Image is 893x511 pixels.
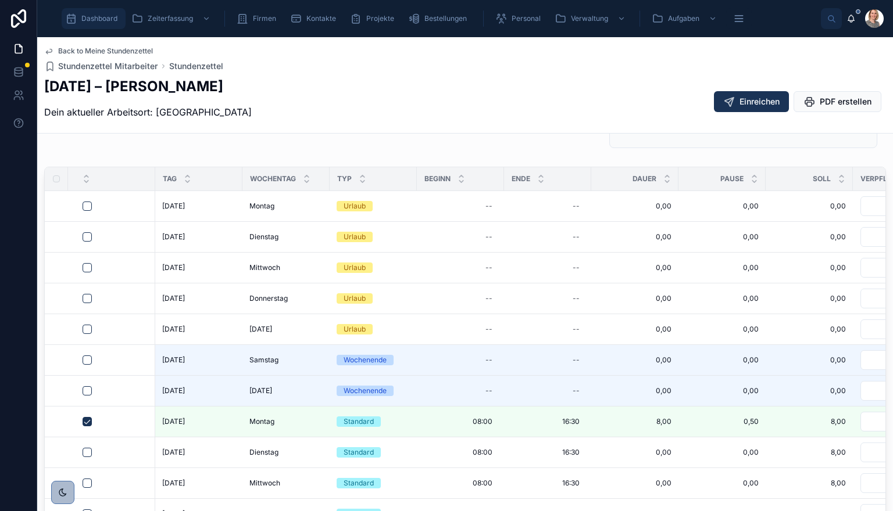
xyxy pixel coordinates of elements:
[169,60,223,72] a: Stundenzettel
[485,386,492,395] div: --
[598,448,671,457] span: 0,00
[233,8,284,29] a: Firmen
[347,8,402,29] a: Projekte
[44,77,252,96] h2: [DATE] – [PERSON_NAME]
[573,355,580,365] div: --
[162,201,185,211] span: [DATE]
[794,91,881,112] button: PDF erstellen
[512,174,530,183] span: Ende
[58,60,158,72] span: Stundenzettel Mitarbeiter
[287,8,344,29] a: Kontakte
[485,263,492,272] div: --
[720,174,744,183] span: Pause
[573,263,580,272] div: --
[685,232,759,242] span: 0,00
[598,294,671,303] span: 0,00
[344,201,366,211] div: Urlaub
[668,14,699,23] span: Aufgaben
[253,14,276,23] span: Firmen
[512,14,541,23] span: Personal
[249,478,280,488] span: Mittwoch
[344,416,374,427] div: Standard
[44,60,158,72] a: Stundenzettel Mitarbeiter
[162,417,185,426] span: [DATE]
[773,294,846,303] span: 0,00
[598,478,671,488] span: 0,00
[344,232,366,242] div: Urlaub
[473,478,492,488] span: 08:00
[573,201,580,211] div: --
[485,294,492,303] div: --
[249,294,288,303] span: Donnerstag
[485,355,492,365] div: --
[344,262,366,273] div: Urlaub
[44,46,153,56] a: Back to Meine Stundenzettel
[773,201,846,211] span: 0,00
[773,355,846,365] span: 0,00
[344,293,366,304] div: Urlaub
[405,8,475,29] a: Bestellungen
[337,174,352,183] span: Typ
[162,478,185,488] span: [DATE]
[598,417,671,426] span: 8,00
[344,386,387,396] div: Wochenende
[773,448,846,457] span: 8,00
[148,14,193,23] span: Zeiterfassung
[162,325,185,334] span: [DATE]
[685,386,759,395] span: 0,00
[162,294,185,303] span: [DATE]
[820,96,871,107] span: PDF erstellen
[485,201,492,211] div: --
[685,478,759,488] span: 0,00
[344,447,374,458] div: Standard
[249,232,278,242] span: Dienstag
[473,417,492,426] span: 08:00
[685,417,759,426] span: 0,50
[551,8,631,29] a: Verwaltung
[598,355,671,365] span: 0,00
[162,263,185,272] span: [DATE]
[598,201,671,211] span: 0,00
[813,174,831,183] span: Soll
[249,448,278,457] span: Dienstag
[485,232,492,242] div: --
[162,355,185,365] span: [DATE]
[685,201,759,211] span: 0,00
[573,294,580,303] div: --
[773,417,846,426] span: 8,00
[773,232,846,242] span: 0,00
[714,91,789,112] button: Einreichen
[773,386,846,395] span: 0,00
[128,8,216,29] a: Zeiterfassung
[424,174,451,183] span: Beginn
[44,105,252,119] p: Dein aktueller Arbeitsort: [GEOGRAPHIC_DATA]
[492,8,549,29] a: Personal
[56,6,821,31] div: scrollable content
[571,14,608,23] span: Verwaltung
[740,96,780,107] span: Einreichen
[648,8,723,29] a: Aufgaben
[344,324,366,334] div: Urlaub
[685,294,759,303] span: 0,00
[598,263,671,272] span: 0,00
[773,478,846,488] span: 8,00
[573,325,580,334] div: --
[162,386,185,395] span: [DATE]
[249,263,280,272] span: Mittwoch
[249,325,272,334] span: [DATE]
[81,14,117,23] span: Dashboard
[485,325,492,334] div: --
[344,478,374,488] div: Standard
[473,448,492,457] span: 08:00
[685,355,759,365] span: 0,00
[306,14,336,23] span: Kontakte
[573,386,580,395] div: --
[162,232,185,242] span: [DATE]
[633,174,656,183] span: Dauer
[685,448,759,457] span: 0,00
[424,14,467,23] span: Bestellungen
[562,448,580,457] span: 16:30
[249,386,272,395] span: [DATE]
[562,478,580,488] span: 16:30
[163,174,177,183] span: Tag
